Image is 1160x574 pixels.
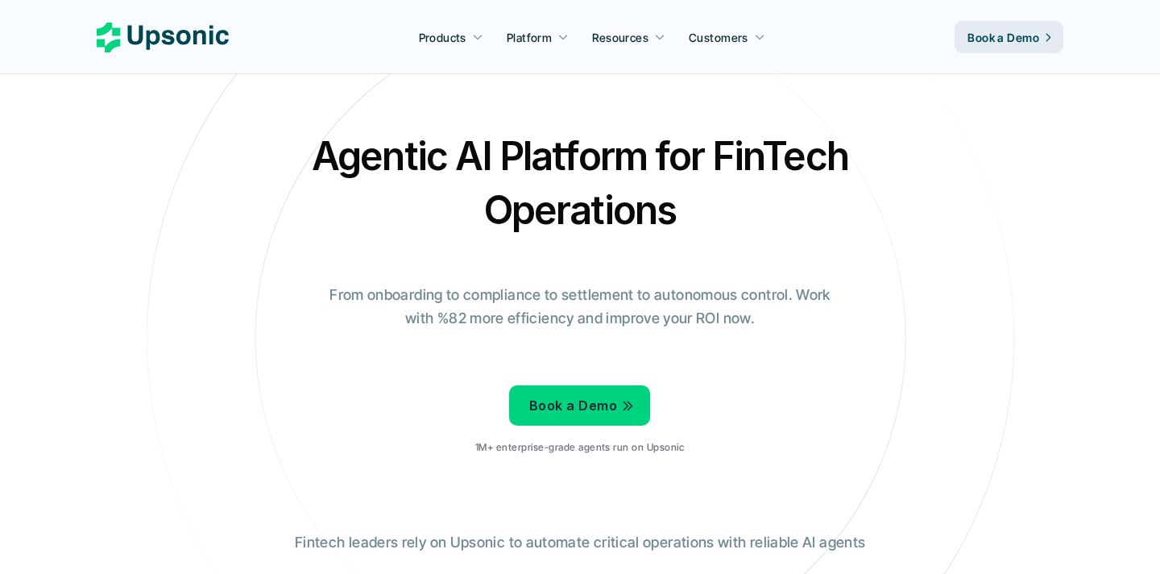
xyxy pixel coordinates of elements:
p: Customers [689,29,748,46]
a: Book a Demo [509,385,650,426]
a: Book a Demo [955,21,1063,53]
h2: Agentic AI Platform for FinTech Operations [298,129,862,237]
p: From onboarding to compliance to settlement to autonomous control. Work with %82 more efficiency ... [318,284,842,331]
p: Platform [507,29,552,46]
p: Products [419,29,466,46]
p: 1M+ enterprise-grade agents run on Upsonic [475,442,684,453]
p: Book a Demo [529,394,617,418]
p: Book a Demo [967,29,1039,46]
p: Fintech leaders rely on Upsonic to automate critical operations with reliable AI agents [295,531,865,555]
p: Resources [592,29,648,46]
a: Products [409,23,493,52]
